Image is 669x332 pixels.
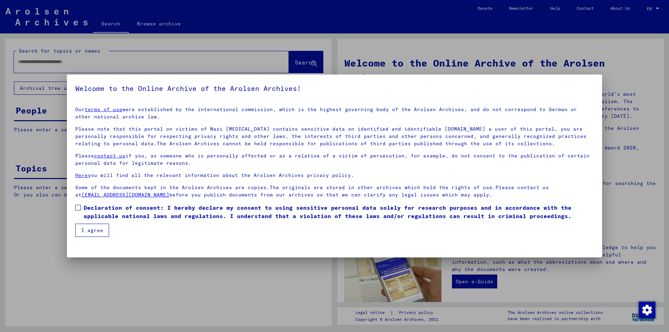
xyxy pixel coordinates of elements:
h5: Welcome to the Online Archive of the Arolsen Archives! [75,83,594,94]
span: Declaration of consent: I hereby declare my consent to using sensitive personal data solely for r... [84,203,594,220]
a: Here [75,172,88,178]
a: terms of use [85,106,122,113]
a: [EMAIL_ADDRESS][DOMAIN_NAME] [82,192,169,198]
p: Please if you, as someone who is personally affected or as a relative of a victim of persecution,... [75,152,594,167]
button: I agree [75,224,109,237]
img: Change consent [639,302,655,318]
p: you will find all the relevant information about the Arolsen Archives privacy policy. [75,172,594,179]
p: Some of the documents kept in the Arolsen Archives are copies.The originals are stored in other a... [75,184,594,199]
p: Our were established by the international commission, which is the highest governing body of the ... [75,106,594,121]
a: contact us [94,153,125,159]
p: Please note that this portal on victims of Nazi [MEDICAL_DATA] contains sensitive data on identif... [75,125,594,147]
